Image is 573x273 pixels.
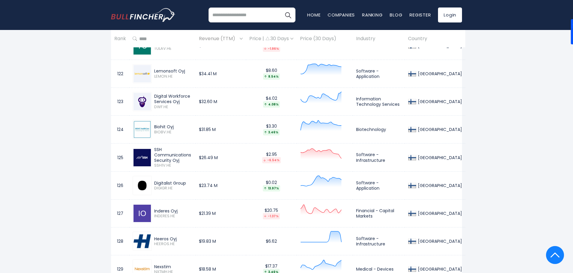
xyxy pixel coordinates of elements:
[416,71,462,76] div: [GEOGRAPHIC_DATA]
[111,30,129,48] th: Rank
[111,8,175,22] img: bullfincher logo
[154,208,192,214] div: Inderes Oyj
[249,208,293,219] div: $20.75
[154,93,192,104] div: Digital Workforce Services Oyj
[405,30,465,48] th: Country
[196,143,246,171] td: $26.49 M
[111,143,129,171] td: 125
[154,74,192,79] span: LEMON.HE
[111,200,129,227] td: 127
[353,227,405,255] td: Software - Infrastructure
[297,30,353,48] th: Price (30 Days)
[196,60,246,88] td: $34.41 M
[111,115,129,143] td: 124
[263,129,280,135] div: 3.46%
[280,7,295,22] button: Search
[154,214,192,219] span: INDERES.HE
[196,115,246,143] td: $31.85 M
[249,96,293,107] div: $4.02
[249,123,293,135] div: $3.30
[249,152,293,163] div: $2.95
[262,157,281,163] div: -6.54%
[416,43,462,49] div: [GEOGRAPHIC_DATA]
[111,60,129,88] td: 122
[133,177,151,194] img: DIGIGR.HE.png
[249,36,293,42] div: Price | 30 Days
[154,105,192,110] span: DWF.HE
[196,227,246,255] td: $19.83 M
[416,239,462,244] div: [GEOGRAPHIC_DATA]
[353,30,405,48] th: Industry
[353,115,405,143] td: Biotechnology
[154,163,192,168] span: SSH1V.HE
[307,12,320,18] a: Home
[133,121,151,138] img: BIOBV.HE.png
[154,124,192,129] div: Biohit Oyj
[409,12,431,18] a: Register
[154,186,192,191] span: DIGIGR.HE
[249,180,293,191] div: $0.02
[154,147,192,163] div: SSH Communications Security Oyj
[353,200,405,227] td: Financial - Capital Markets
[249,68,293,79] div: $8.60
[353,143,405,171] td: Software - Infrastructure
[416,155,462,160] div: [GEOGRAPHIC_DATA]
[353,88,405,115] td: Information Technology Services
[196,88,246,115] td: $32.60 M
[133,233,151,250] img: HEEROS.HE.png
[199,34,238,43] span: Revenue (TTM)
[133,65,151,82] img: LEMON.HE.png
[154,46,192,51] span: TULAV.HE
[154,236,192,242] div: Heeros Oyj
[154,242,192,247] span: HEEROS.HE
[133,93,151,110] img: DWF.HE.png
[416,266,462,272] div: [GEOGRAPHIC_DATA]
[416,99,462,104] div: [GEOGRAPHIC_DATA]
[196,172,246,200] td: $23.74 M
[111,88,129,115] td: 123
[390,12,402,18] a: Blog
[263,101,280,108] div: 4.08%
[111,227,129,255] td: 128
[353,172,405,200] td: Software - Application
[263,46,280,52] div: -1.96%
[154,68,192,74] div: Lemonsoft Oyj
[328,12,355,18] a: Companies
[416,211,462,216] div: [GEOGRAPHIC_DATA]
[249,239,293,244] div: $6.62
[154,264,192,269] div: Nexstim
[133,149,151,166] img: SSH1V.HE.png
[362,12,382,18] a: Ranking
[416,183,462,188] div: [GEOGRAPHIC_DATA]
[154,130,192,135] span: BIOBV.HE
[196,200,246,227] td: $21.39 M
[263,73,280,80] div: 8.54%
[263,213,280,219] div: -1.37%
[416,127,462,132] div: [GEOGRAPHIC_DATA]
[353,60,405,88] td: Software - Application
[154,180,192,186] div: Digitalist Group
[438,7,462,22] a: Login
[111,172,129,200] td: 126
[111,8,175,22] a: Go to homepage
[263,185,280,191] div: 13.97%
